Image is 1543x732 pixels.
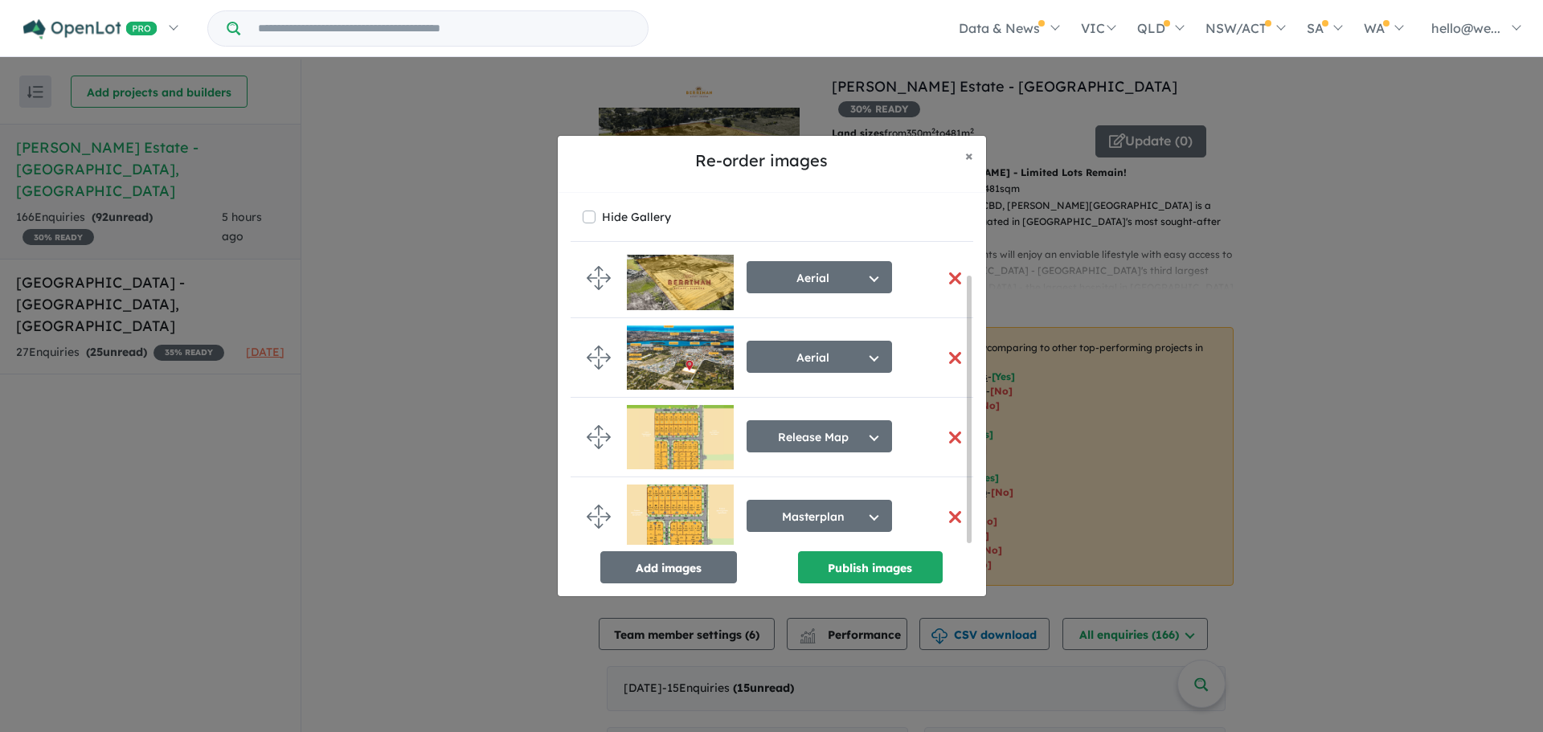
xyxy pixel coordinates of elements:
[587,425,611,449] img: drag.svg
[627,325,734,390] img: Berriman%20Estate%20-%20Sinagra___1757389017.jpg
[1431,20,1500,36] span: hello@we...
[747,341,892,373] button: Aerial
[965,146,973,165] span: ×
[600,551,737,583] button: Add images
[23,19,158,39] img: Openlot PRO Logo White
[747,500,892,532] button: Masterplan
[587,346,611,370] img: drag.svg
[627,485,734,549] img: Berriman%20Estate%20-%20Sinagra___1758700621.png
[747,261,892,293] button: Aerial
[602,206,671,228] label: Hide Gallery
[587,266,611,290] img: drag.svg
[244,11,645,46] input: Try estate name, suburb, builder or developer
[747,420,892,452] button: Release Map
[627,405,734,469] img: Berriman%20Estate%20-%20Sinagra___1757389018.png
[627,246,734,310] img: Berriman%20Estate%20-%20Sinagra___1757389018.jpg
[798,551,943,583] button: Publish images
[571,149,952,173] h5: Re-order images
[587,505,611,529] img: drag.svg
